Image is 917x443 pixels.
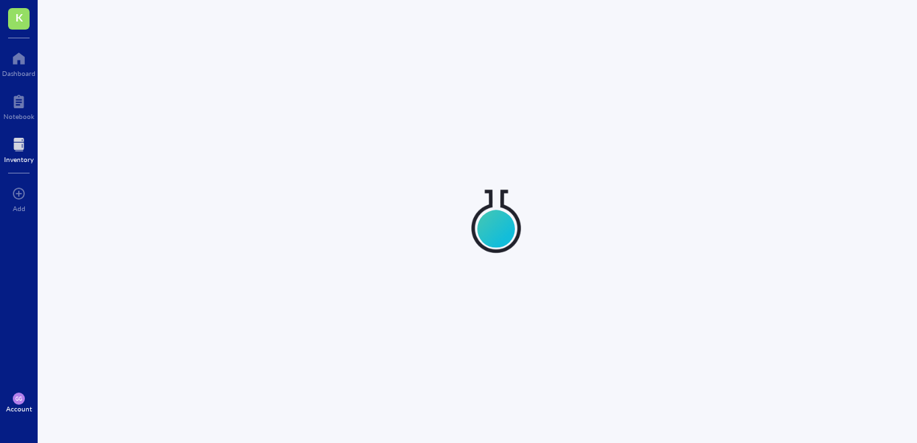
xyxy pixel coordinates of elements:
[6,405,32,413] div: Account
[4,155,34,163] div: Inventory
[3,112,34,120] div: Notebook
[15,396,22,401] span: GG
[2,48,36,77] a: Dashboard
[3,91,34,120] a: Notebook
[2,69,36,77] div: Dashboard
[13,204,26,212] div: Add
[15,9,23,26] span: K
[4,134,34,163] a: Inventory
